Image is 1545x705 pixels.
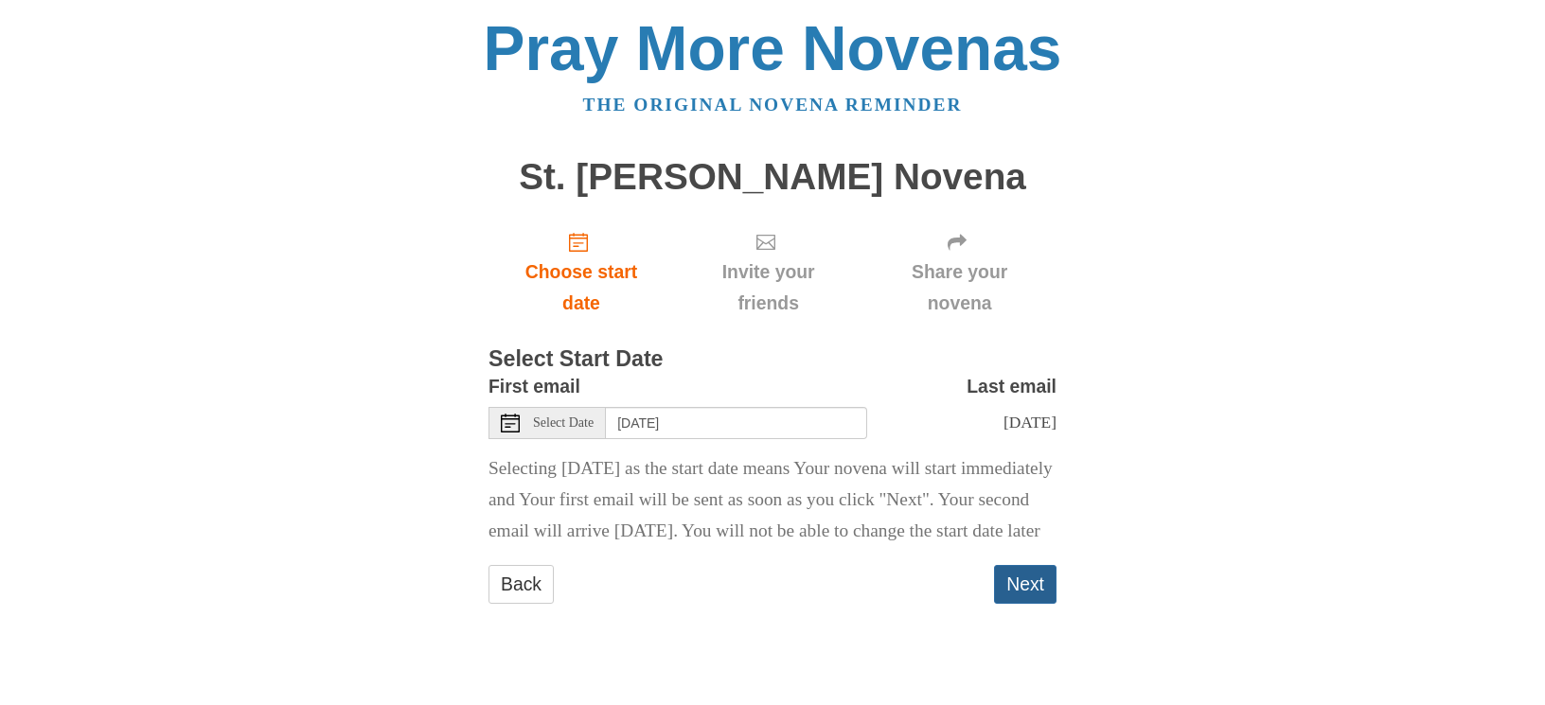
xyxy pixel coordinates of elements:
[488,453,1057,547] p: Selecting [DATE] as the start date means Your novena will start immediately and Your first email ...
[862,216,1057,328] div: Click "Next" to confirm your start date first.
[1003,413,1057,432] span: [DATE]
[606,407,867,439] input: Use the arrow keys to pick a date
[507,256,655,319] span: Choose start date
[994,565,1057,604] button: Next
[488,565,554,604] a: Back
[533,416,594,430] span: Select Date
[674,216,862,328] div: Click "Next" to confirm your start date first.
[693,256,844,319] span: Invite your friends
[583,95,963,115] a: The original novena reminder
[881,256,1038,319] span: Share your novena
[484,13,1062,83] a: Pray More Novenas
[488,347,1057,372] h3: Select Start Date
[967,371,1057,402] label: Last email
[488,157,1057,198] h1: St. [PERSON_NAME] Novena
[488,371,580,402] label: First email
[488,216,674,328] a: Choose start date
